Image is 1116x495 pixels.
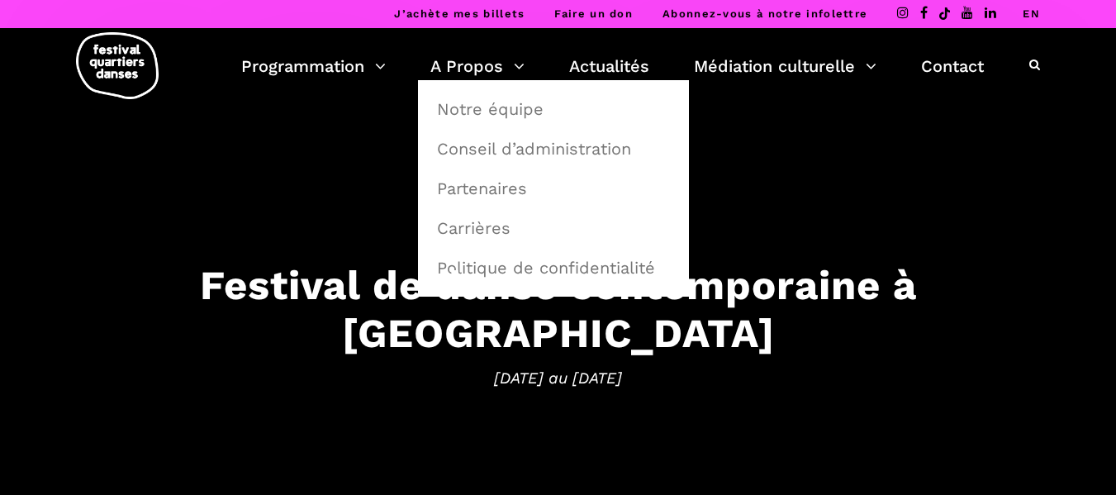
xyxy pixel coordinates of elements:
[427,130,680,168] a: Conseil d’administration
[427,90,680,128] a: Notre équipe
[427,209,680,247] a: Carrières
[46,260,1071,358] h3: Festival de danse contemporaine à [GEOGRAPHIC_DATA]
[241,52,386,80] a: Programmation
[46,366,1071,391] span: [DATE] au [DATE]
[1023,7,1040,20] a: EN
[554,7,633,20] a: Faire un don
[662,7,867,20] a: Abonnez-vous à notre infolettre
[427,169,680,207] a: Partenaires
[569,52,649,80] a: Actualités
[394,7,525,20] a: J’achète mes billets
[430,52,525,80] a: A Propos
[694,52,876,80] a: Médiation culturelle
[921,52,984,80] a: Contact
[427,249,680,287] a: Politique de confidentialité
[76,32,159,99] img: logo-fqd-med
